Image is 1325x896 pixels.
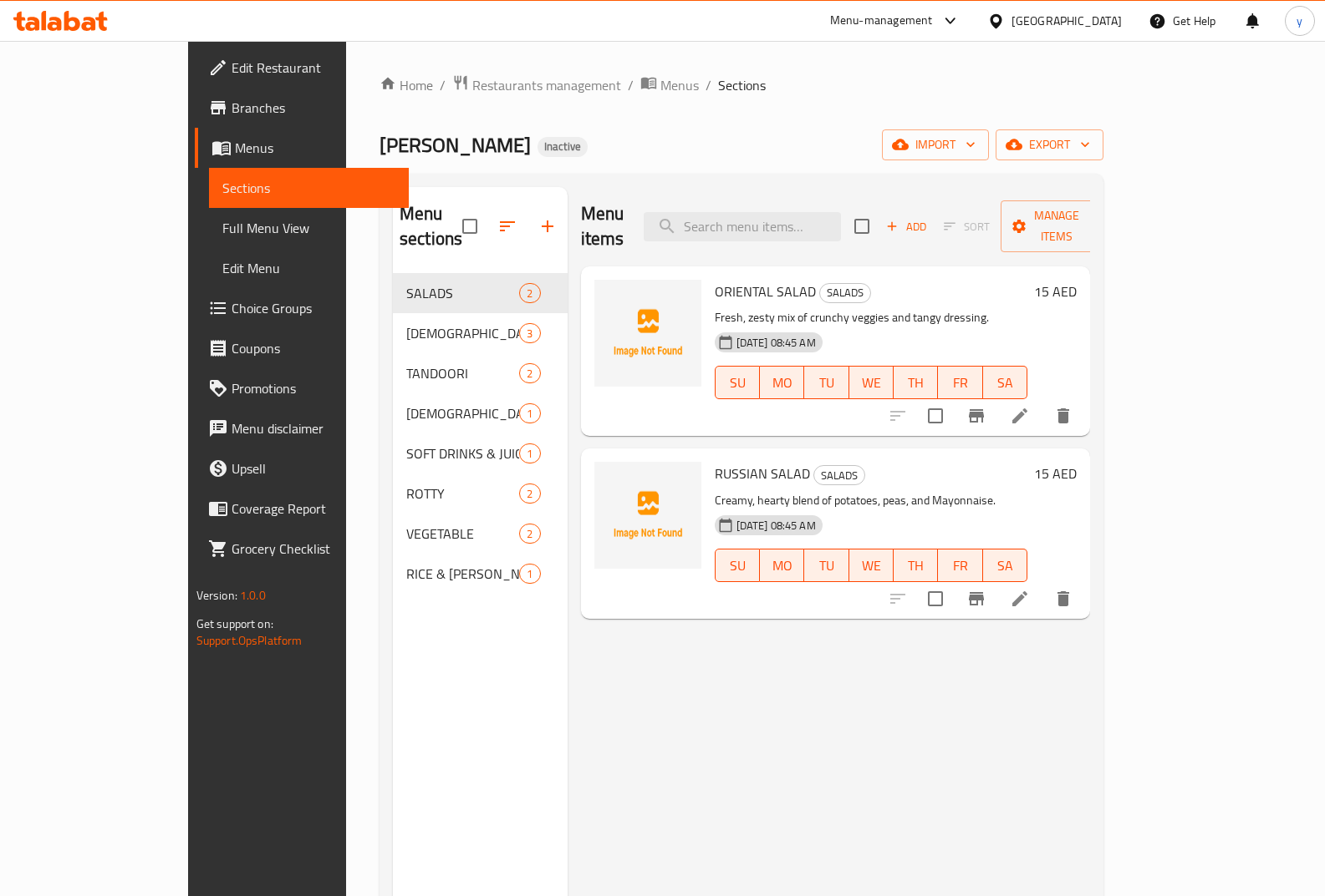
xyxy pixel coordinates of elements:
li: / [440,75,446,95]
span: SALADS [814,466,864,485]
button: TH [894,549,938,582]
button: export [996,129,1103,160]
a: Coverage Report [195,488,410,529]
div: Inactive [538,137,588,157]
h6: 15 AED [1034,280,1077,303]
div: SALADS [819,283,871,303]
span: FR [945,371,976,395]
a: Edit menu item [1010,406,1030,426]
a: Choice Groups [195,288,410,328]
span: Manage items [1014,205,1099,247]
span: Inactive [538,139,588,154]
button: Branch-specific-item [956,579,996,619]
span: SU [722,554,753,578]
span: WE [856,554,887,578]
span: Promotions [232,378,396,398]
div: [GEOGRAPHIC_DATA] [1012,12,1122,30]
div: items [519,403,540,423]
div: TANDOORI2 [393,353,568,393]
span: SU [722,371,753,395]
span: VEGETABLE [406,524,519,544]
span: Version: [196,585,237,606]
span: RUSSIAN SALAD [715,461,810,486]
div: items [519,443,540,463]
span: WE [856,371,887,395]
span: TU [811,371,842,395]
a: Full Menu View [209,208,410,248]
span: [PERSON_NAME] [380,126,531,164]
div: items [519,363,540,383]
button: delete [1043,396,1083,436]
h6: 15 AED [1034,462,1077,485]
span: Full Menu View [222,218,396,238]
a: Edit Restaurant [195,48,410,88]
span: Select section [844,209,879,244]
span: TH [900,554,931,578]
a: Menu disclaimer [195,408,410,448]
span: y [1297,12,1302,30]
button: SU [715,549,760,582]
span: 1 [520,446,539,462]
span: [DATE] 08:45 AM [730,518,823,534]
button: Add section [527,206,568,246]
span: Edit Restaurant [232,58,396,78]
span: 2 [520,526,539,542]
span: 1.0.0 [240,585,266,606]
img: RUSSIAN SALAD [594,462,701,569]
div: items [519,323,540,343]
div: [DEMOGRAPHIC_DATA]3 [393,313,568,353]
div: SALADS2 [393,273,568,313]
span: ORIENTAL SALAD [715,279,816,304]
div: RICE & BIRIYANI [406,564,519,584]
span: 2 [520,286,539,301]
span: 2 [520,366,539,382]
span: SALADS [406,283,519,303]
span: [DATE] 08:45 AM [730,335,823,351]
span: Sections [718,75,766,95]
div: RICE & [PERSON_NAME]1 [393,554,568,594]
nav: Menu sections [393,266,568,600]
button: TU [804,366,849,399]
span: Choice Groups [232,298,396,318]
span: export [1009,134,1090,155]
span: 2 [520,486,539,502]
span: Add item [879,214,933,240]
span: TH [900,371,931,395]
span: SA [990,554,1021,578]
span: ROTTY [406,483,519,504]
span: FR [945,554,976,578]
button: TH [894,366,938,399]
button: Add [879,214,933,240]
button: FR [938,366,982,399]
a: Upsell [195,448,410,488]
span: TANDOORI [406,363,519,383]
button: SA [983,549,1027,582]
span: Sections [222,178,396,198]
span: Select all sections [452,209,487,244]
span: import [895,134,976,155]
li: / [628,75,634,95]
span: RICE & [PERSON_NAME] [406,564,519,584]
li: / [706,75,711,95]
span: Menu disclaimer [232,418,396,438]
span: SALADS [820,283,870,302]
span: TU [811,554,842,578]
div: SOFT DRINKS & JUICE [406,443,519,463]
div: items [519,564,540,584]
a: Menus [640,74,699,96]
div: SALADS [813,465,865,485]
span: Coupons [232,338,396,358]
a: Restaurants management [452,74,621,96]
div: items [519,483,540,504]
span: MO [767,371,798,395]
span: 1 [520,406,539,422]
p: Fresh, zesty mix of crunchy veggies and tangy dressing. [715,307,1028,328]
button: WE [849,366,894,399]
a: Support.OpsPlatform [196,630,303,651]
span: Edit Menu [222,258,396,278]
div: ROTTY2 [393,473,568,514]
span: Grocery Checklist [232,539,396,559]
button: delete [1043,579,1083,619]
